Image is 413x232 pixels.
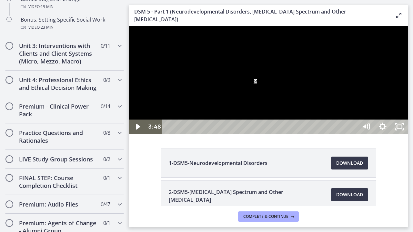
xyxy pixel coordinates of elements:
[19,200,98,208] h2: Premium: Audio Files
[228,93,245,108] button: Mute
[21,24,121,31] div: Video
[129,26,408,134] iframe: Video Lesson
[169,188,323,204] span: 2-DSM5-[MEDICAL_DATA] Spectrum and Other [MEDICAL_DATA]
[238,211,299,222] button: Complete & continue
[19,42,98,65] h2: Unit 3: Interventions with Clients and Client Systems (Micro, Mezzo, Macro)
[101,200,110,208] span: 0 / 47
[21,3,121,11] div: Video
[169,159,267,167] span: 1-DSM5-Neurodevelopmental Disorders
[101,42,110,50] span: 0 / 11
[103,174,110,182] span: 0 / 1
[19,76,98,92] h2: Unit 4: Professional Ethics and Ethical Decision Making
[103,219,110,227] span: 0 / 1
[103,129,110,137] span: 0 / 8
[103,76,110,84] span: 0 / 9
[245,93,262,108] button: Show settings menu
[21,16,121,31] div: Bonus: Setting Specific Social Work
[262,93,279,108] button: Unfullscreen
[331,188,368,201] a: Download
[134,8,385,23] h3: DSM 5 - Part 1 (Neurodevelopmental Disorders, [MEDICAL_DATA] Spectrum and Other [MEDICAL_DATA])
[101,102,110,110] span: 0 / 14
[40,24,54,31] span: · 23 min
[19,102,98,118] h2: Premium - Clinical Power Pack
[336,191,363,198] span: Download
[336,159,363,167] span: Download
[19,129,98,144] h2: Practice Questions and Rationales
[103,155,110,163] span: 0 / 2
[40,3,54,11] span: · 19 min
[243,214,288,219] span: Complete & continue
[19,174,98,189] h2: FINAL STEP: Course Completion Checklist
[19,155,98,163] h2: LIVE Study Group Sessions
[331,157,368,169] a: Download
